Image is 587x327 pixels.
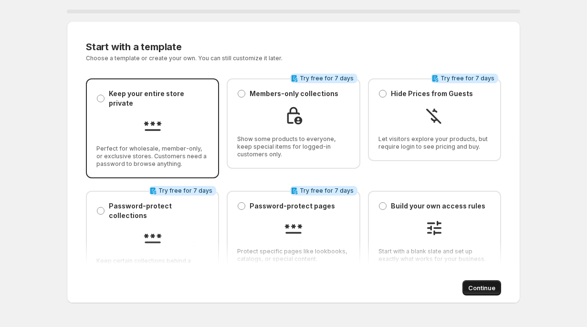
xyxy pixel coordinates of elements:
[425,218,444,238] img: Build your own access rules
[143,116,162,135] img: Keep your entire store private
[86,54,388,62] p: Choose a template or create your own. You can still customize it later.
[440,75,494,82] span: Try free for 7 days
[284,218,303,238] img: Password-protect pages
[284,106,303,125] img: Members-only collections
[378,135,491,151] span: Let visitors explore your products, but require login to see pricing and buy.
[237,248,349,263] span: Protect specific pages like lookbooks, catalogs, or special content.
[158,187,212,195] span: Try free for 7 days
[86,41,182,53] span: Start with a template
[237,135,349,158] span: Show some products to everyone, keep special items for logged-in customers only.
[109,89,209,108] p: Keep your entire store private
[96,145,209,168] span: Perfect for wholesale, member-only, or exclusive stores. Customers need a password to browse anyt...
[468,283,495,293] span: Continue
[143,228,162,247] img: Password-protect collections
[300,187,354,195] span: Try free for 7 days
[250,89,338,98] p: Members-only collections
[391,89,473,98] p: Hide Prices from Guests
[462,280,501,295] button: Continue
[378,248,491,263] span: Start with a blank slate and set up exactly what works for your business.
[391,201,485,211] p: Build your own access rules
[300,75,354,82] span: Try free for 7 days
[425,106,444,125] img: Hide Prices from Guests
[96,257,209,280] span: Keep certain collections behind a password while the rest of your store is open.
[109,201,209,220] p: Password-protect collections
[250,201,335,211] p: Password-protect pages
